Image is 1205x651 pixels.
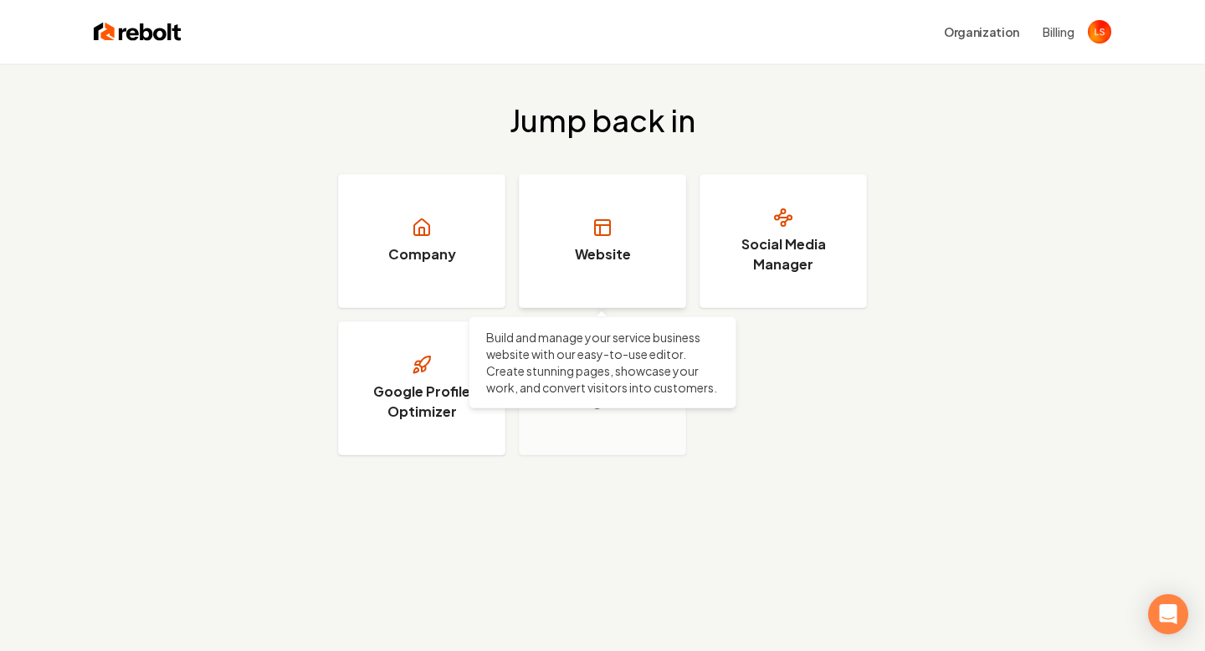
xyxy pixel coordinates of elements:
p: Build and manage your service business website with our easy-to-use editor. Create stunning pages... [486,329,719,396]
h3: Google Profile Optimizer [359,382,485,422]
button: Billing [1043,23,1074,40]
div: Open Intercom Messenger [1148,594,1188,634]
a: Google Profile Optimizer [338,321,505,455]
img: Rebolt Logo [94,20,182,44]
a: Social Media Manager [700,174,867,308]
button: Organization [934,17,1029,47]
img: Landon Schnippel [1088,20,1111,44]
h2: Jump back in [510,104,695,137]
h3: Website [575,244,631,264]
a: Company [338,174,505,308]
button: Open user button [1088,20,1111,44]
a: Website [519,174,686,308]
h3: Social Media Manager [720,234,846,274]
h3: Company [388,244,456,264]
